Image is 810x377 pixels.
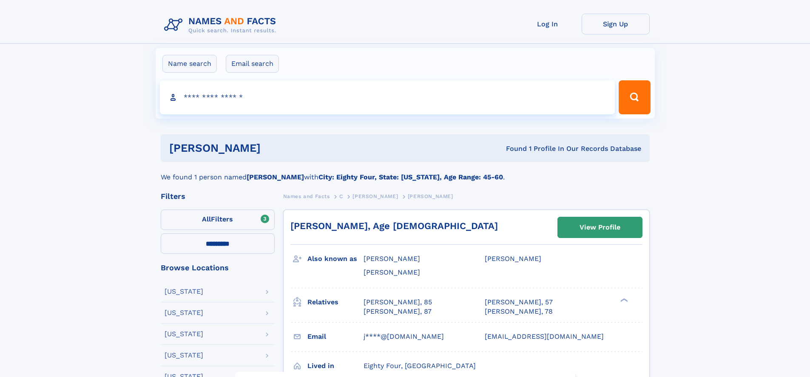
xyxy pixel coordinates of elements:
[364,268,420,276] span: [PERSON_NAME]
[383,144,641,153] div: Found 1 Profile In Our Records Database
[619,80,650,114] button: Search Button
[339,191,343,201] a: C
[169,143,384,153] h1: [PERSON_NAME]
[352,193,398,199] span: [PERSON_NAME]
[161,14,283,37] img: Logo Names and Facts
[165,352,203,359] div: [US_STATE]
[485,255,541,263] span: [PERSON_NAME]
[307,329,364,344] h3: Email
[339,193,343,199] span: C
[364,307,432,316] a: [PERSON_NAME], 87
[165,331,203,337] div: [US_STATE]
[582,14,650,34] a: Sign Up
[558,217,642,238] a: View Profile
[160,80,615,114] input: search input
[226,55,279,73] label: Email search
[283,191,330,201] a: Names and Facts
[307,295,364,309] h3: Relatives
[290,221,498,231] a: [PERSON_NAME], Age [DEMOGRAPHIC_DATA]
[364,298,432,307] a: [PERSON_NAME], 85
[307,359,364,373] h3: Lived in
[165,309,203,316] div: [US_STATE]
[161,210,275,230] label: Filters
[485,298,553,307] a: [PERSON_NAME], 57
[485,332,604,340] span: [EMAIL_ADDRESS][DOMAIN_NAME]
[307,252,364,266] h3: Also known as
[618,297,628,303] div: ❯
[580,218,620,237] div: View Profile
[165,288,203,295] div: [US_STATE]
[514,14,582,34] a: Log In
[408,193,453,199] span: [PERSON_NAME]
[161,193,275,200] div: Filters
[161,162,650,182] div: We found 1 person named with .
[485,307,553,316] a: [PERSON_NAME], 78
[247,173,304,181] b: [PERSON_NAME]
[364,362,476,370] span: Eighty Four, [GEOGRAPHIC_DATA]
[364,255,420,263] span: [PERSON_NAME]
[161,264,275,272] div: Browse Locations
[318,173,503,181] b: City: Eighty Four, State: [US_STATE], Age Range: 45-60
[202,215,211,223] span: All
[352,191,398,201] a: [PERSON_NAME]
[162,55,217,73] label: Name search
